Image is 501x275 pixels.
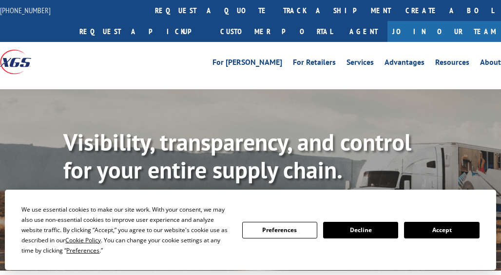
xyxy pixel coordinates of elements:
[387,21,501,42] a: Join Our Team
[72,21,213,42] a: Request a pickup
[65,236,101,244] span: Cookie Policy
[480,59,501,69] a: About
[293,59,336,69] a: For Retailers
[435,59,469,69] a: Resources
[21,204,230,255] div: We use essential cookies to make our site work. With your consent, we may also use non-essential ...
[63,127,411,185] b: Visibility, transparency, and control for your entire supply chain.
[340,21,387,42] a: Agent
[347,59,374,69] a: Services
[323,222,398,238] button: Decline
[66,246,99,255] span: Preferences
[242,222,317,238] button: Preferences
[385,59,424,69] a: Advantages
[213,21,340,42] a: Customer Portal
[404,222,479,238] button: Accept
[212,59,282,69] a: For [PERSON_NAME]
[5,190,496,270] div: Cookie Consent Prompt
